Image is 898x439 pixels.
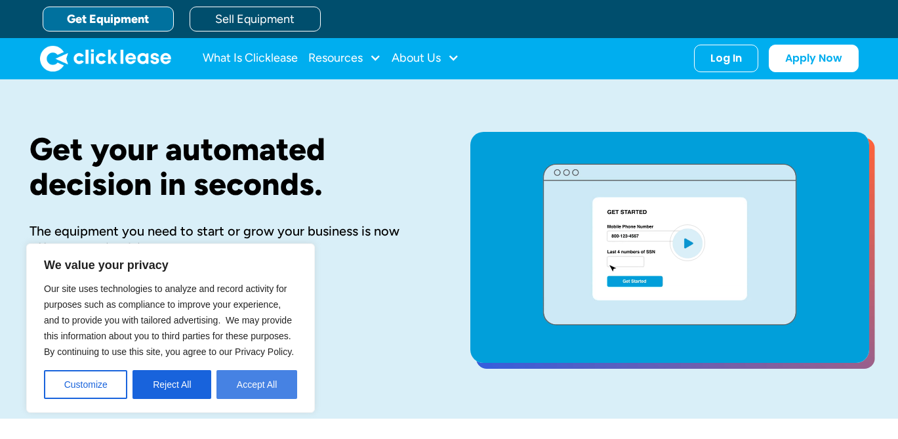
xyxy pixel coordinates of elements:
[190,7,321,31] a: Sell Equipment
[40,45,171,72] img: Clicklease logo
[392,45,459,72] div: About Us
[30,132,428,201] h1: Get your automated decision in seconds.
[710,52,742,65] div: Log In
[670,224,705,261] img: Blue play button logo on a light blue circular background
[44,283,294,357] span: Our site uses technologies to analyze and record activity for purposes such as compliance to impr...
[308,45,381,72] div: Resources
[769,45,859,72] a: Apply Now
[44,370,127,399] button: Customize
[216,370,297,399] button: Accept All
[470,132,869,363] a: open lightbox
[203,45,298,72] a: What Is Clicklease
[44,257,297,273] p: We value your privacy
[40,45,171,72] a: home
[43,7,174,31] a: Get Equipment
[30,222,428,257] div: The equipment you need to start or grow your business is now affordable with Clicklease.
[133,370,211,399] button: Reject All
[26,243,315,413] div: We value your privacy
